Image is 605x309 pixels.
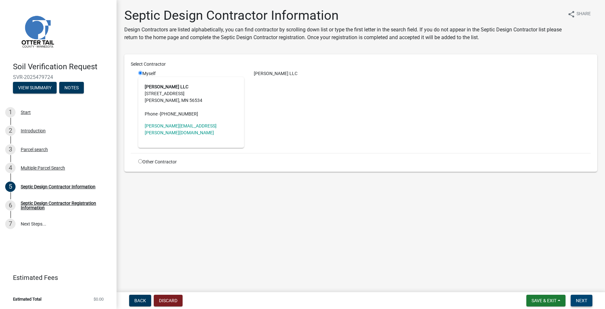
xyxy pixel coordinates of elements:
wm-modal-confirm: Notes [59,85,84,91]
wm-modal-confirm: Summary [13,85,57,91]
button: shareShare [562,8,596,20]
div: Myself [138,70,244,148]
div: Parcel search [21,147,48,152]
div: 2 [5,126,16,136]
span: Save & Exit [532,298,556,303]
a: [PERSON_NAME][EMAIL_ADDRESS][PERSON_NAME][DOMAIN_NAME] [145,123,217,135]
span: Back [134,298,146,303]
div: Multiple Parcel Search [21,166,65,170]
span: Share [577,10,591,18]
div: 3 [5,144,16,155]
abbr: Phone - [145,111,160,116]
p: Design Contractors are listed alphabetically, you can find contractor by scrolling down list or t... [124,26,562,41]
img: Otter Tail County, Minnesota [13,7,62,55]
button: Save & Exit [526,295,566,306]
h1: Septic Design Contractor Information [124,8,562,23]
h4: Soil Verification Request [13,62,111,72]
div: 6 [5,200,16,211]
button: Discard [154,295,183,306]
div: 5 [5,182,16,192]
span: SVR-2025479724 [13,74,104,80]
div: [PERSON_NAME] LLC [249,70,596,77]
div: Select Contractor [126,61,596,68]
button: Notes [59,82,84,94]
a: Estimated Fees [5,271,106,284]
div: 7 [5,219,16,229]
button: Next [571,295,592,306]
div: 4 [5,163,16,173]
div: 1 [5,107,16,117]
span: $0.00 [94,297,104,301]
button: View Summary [13,82,57,94]
span: [PHONE_NUMBER] [160,111,198,116]
div: Start [21,110,31,115]
span: Estimated Total [13,297,41,301]
button: Back [129,295,151,306]
div: Septic Design Contractor Information [21,184,95,189]
i: share [567,10,575,18]
div: Introduction [21,128,46,133]
div: Septic Design Contractor Registration Information [21,201,106,210]
span: Next [576,298,587,303]
div: Other Contractor [133,159,249,165]
address: [STREET_ADDRESS] [PERSON_NAME], MN 56534 [145,83,238,117]
strong: [PERSON_NAME] LLC [145,84,188,89]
